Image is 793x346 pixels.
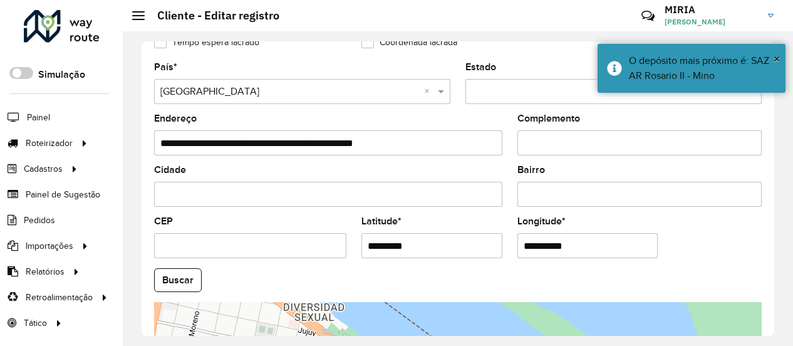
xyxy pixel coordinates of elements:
[24,214,55,227] span: Pedidos
[38,67,85,82] label: Simulação
[517,162,545,177] label: Bairro
[774,50,780,68] button: Close
[154,268,202,292] button: Buscar
[26,137,73,150] span: Roteirizador
[424,84,435,99] span: Clear all
[154,36,259,49] label: Tempo espera lacrado
[154,214,173,229] label: CEP
[24,317,47,330] span: Tático
[154,111,197,126] label: Endereço
[665,4,759,16] h3: MIRIA
[24,162,63,176] span: Cadastros
[635,3,661,29] a: Contato Rápido
[154,162,186,177] label: Cidade
[665,16,759,28] span: [PERSON_NAME]
[517,214,566,229] label: Longitude
[154,60,177,75] label: País
[361,214,402,229] label: Latitude
[517,111,580,126] label: Complemento
[145,9,279,23] h2: Cliente - Editar registro
[26,265,65,278] span: Relatórios
[27,111,50,124] span: Painel
[774,52,780,66] span: ×
[361,36,457,49] label: Coordenada lacrada
[26,239,73,253] span: Importações
[26,291,93,304] span: Retroalimentação
[26,188,100,201] span: Painel de Sugestão
[629,53,776,83] div: O depósito mais próximo é: SAZ AR Rosario II - Mino
[465,60,496,75] label: Estado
